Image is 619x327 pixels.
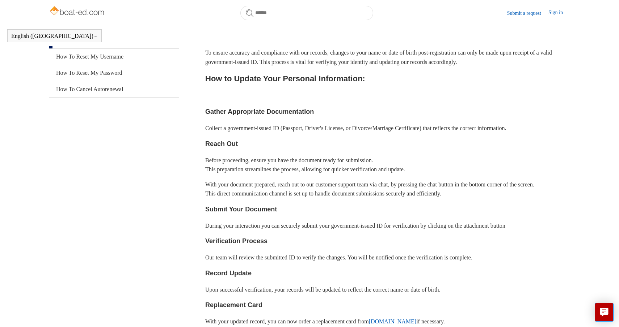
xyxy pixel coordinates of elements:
button: English ([GEOGRAPHIC_DATA]) [11,33,98,39]
a: How To Reset My Password [49,65,179,81]
h3: Record Update [205,268,570,279]
img: Boat-Ed Help Center home page [49,4,106,19]
button: Live chat [595,303,614,322]
h2: How to Update Your Personal Information: [205,72,570,85]
h3: Verification Process [205,236,570,246]
p: Upon successful verification, your records will be updated to reflect the correct name or date of... [205,285,570,294]
p: Before proceeding, ensure you have the document ready for submission. This preparation streamline... [205,156,570,174]
a: Submit a request [507,9,548,17]
a: Sign in [548,9,570,17]
p: To ensure accuracy and compliance with our records, changes to your name or date of birth post-re... [205,48,570,66]
p: Collect a government-issued ID (Passport, Driver's License, or Divorce/Marriage Certificate) that... [205,124,570,133]
h3: Reach Out [205,139,570,149]
h3: Replacement Card [205,300,570,310]
h3: Gather Appropriate Documentation [205,107,570,117]
input: Search [240,6,373,20]
h3: Submit Your Document [205,204,570,215]
p: With your updated record, you can now order a replacement card from if necessary. [205,317,570,326]
p: With your document prepared, reach out to our customer support team via chat, by pressing the cha... [205,180,570,198]
a: [DOMAIN_NAME] [369,318,417,324]
a: How To Cancel Autorenewal [49,81,179,97]
p: Our team will review the submitted ID to verify the changes. You will be notified once the verifi... [205,253,570,262]
a: How To Reset My Username [49,49,179,65]
p: During your interaction you can securely submit your government-issued ID for verification by cli... [205,221,570,231]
